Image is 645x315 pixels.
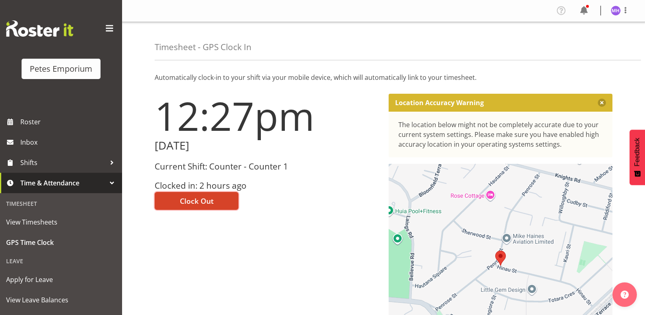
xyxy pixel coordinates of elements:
[155,94,379,138] h1: 12:27pm
[2,290,120,310] a: View Leave Balances
[630,130,645,185] button: Feedback - Show survey
[155,73,612,82] p: Automatically clock-in to your shift via your mobile device, which will automatically link to you...
[155,162,379,171] h3: Current Shift: Counter - Counter 1
[20,156,106,169] span: Shifts
[20,116,118,128] span: Roster
[598,99,606,107] button: Close message
[155,42,251,52] h4: Timesheet - GPS Clock In
[6,236,116,249] span: GPS Time Clock
[180,196,214,206] span: Clock Out
[6,294,116,306] span: View Leave Balances
[20,136,118,148] span: Inbox
[6,20,73,37] img: Rosterit website logo
[2,253,120,269] div: Leave
[155,192,238,210] button: Clock Out
[395,99,484,107] p: Location Accuracy Warning
[20,177,106,189] span: Time & Attendance
[6,273,116,286] span: Apply for Leave
[155,181,379,190] h3: Clocked in: 2 hours ago
[6,216,116,228] span: View Timesheets
[2,195,120,212] div: Timesheet
[398,120,603,149] div: The location below might not be completely accurate due to your current system settings. Please m...
[634,138,641,166] span: Feedback
[2,212,120,232] a: View Timesheets
[621,291,629,299] img: help-xxl-2.png
[155,139,379,152] h2: [DATE]
[2,269,120,290] a: Apply for Leave
[611,6,621,15] img: mackenzie-halford4471.jpg
[30,63,92,75] div: Petes Emporium
[2,232,120,253] a: GPS Time Clock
